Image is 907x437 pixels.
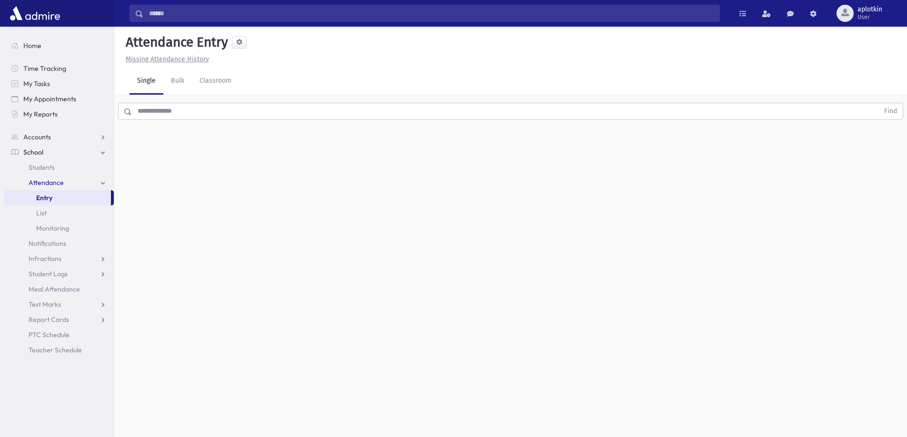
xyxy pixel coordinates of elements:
a: Time Tracking [4,61,114,76]
a: Attendance [4,175,114,190]
span: My Appointments [23,95,76,103]
a: Students [4,160,114,175]
a: Entry [4,190,111,205]
span: Entry [36,194,52,202]
img: AdmirePro [8,4,62,23]
span: List [36,209,47,217]
a: Single [130,68,163,95]
span: Student Logs [29,270,68,278]
span: Time Tracking [23,64,66,73]
h5: Attendance Entry [122,34,228,50]
button: Find [878,103,903,119]
a: Infractions [4,251,114,266]
span: Report Cards [29,315,69,324]
a: School [4,145,114,160]
a: Teacher Schedule [4,342,114,358]
span: Attendance [29,178,64,187]
a: My Appointments [4,91,114,107]
span: Home [23,41,41,50]
span: aplotkin [857,6,882,13]
span: My Reports [23,110,58,118]
input: Search [143,5,719,22]
span: School [23,148,43,156]
span: Test Marks [29,300,61,309]
span: My Tasks [23,79,50,88]
a: Accounts [4,129,114,145]
u: Missing Attendance History [126,55,209,63]
span: Infractions [29,254,61,263]
a: Classroom [192,68,239,95]
span: Teacher Schedule [29,346,82,354]
a: Report Cards [4,312,114,327]
span: PTC Schedule [29,330,70,339]
span: Accounts [23,133,51,141]
a: Bulk [163,68,192,95]
a: Missing Attendance History [122,55,209,63]
a: My Tasks [4,76,114,91]
span: Monitoring [36,224,69,233]
a: List [4,205,114,221]
a: Monitoring [4,221,114,236]
a: PTC Schedule [4,327,114,342]
span: User [857,13,882,21]
a: Test Marks [4,297,114,312]
a: Student Logs [4,266,114,282]
a: Home [4,38,114,53]
span: Meal Attendance [29,285,80,293]
span: Notifications [29,239,66,248]
a: My Reports [4,107,114,122]
a: Notifications [4,236,114,251]
span: Students [29,163,55,172]
a: Meal Attendance [4,282,114,297]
